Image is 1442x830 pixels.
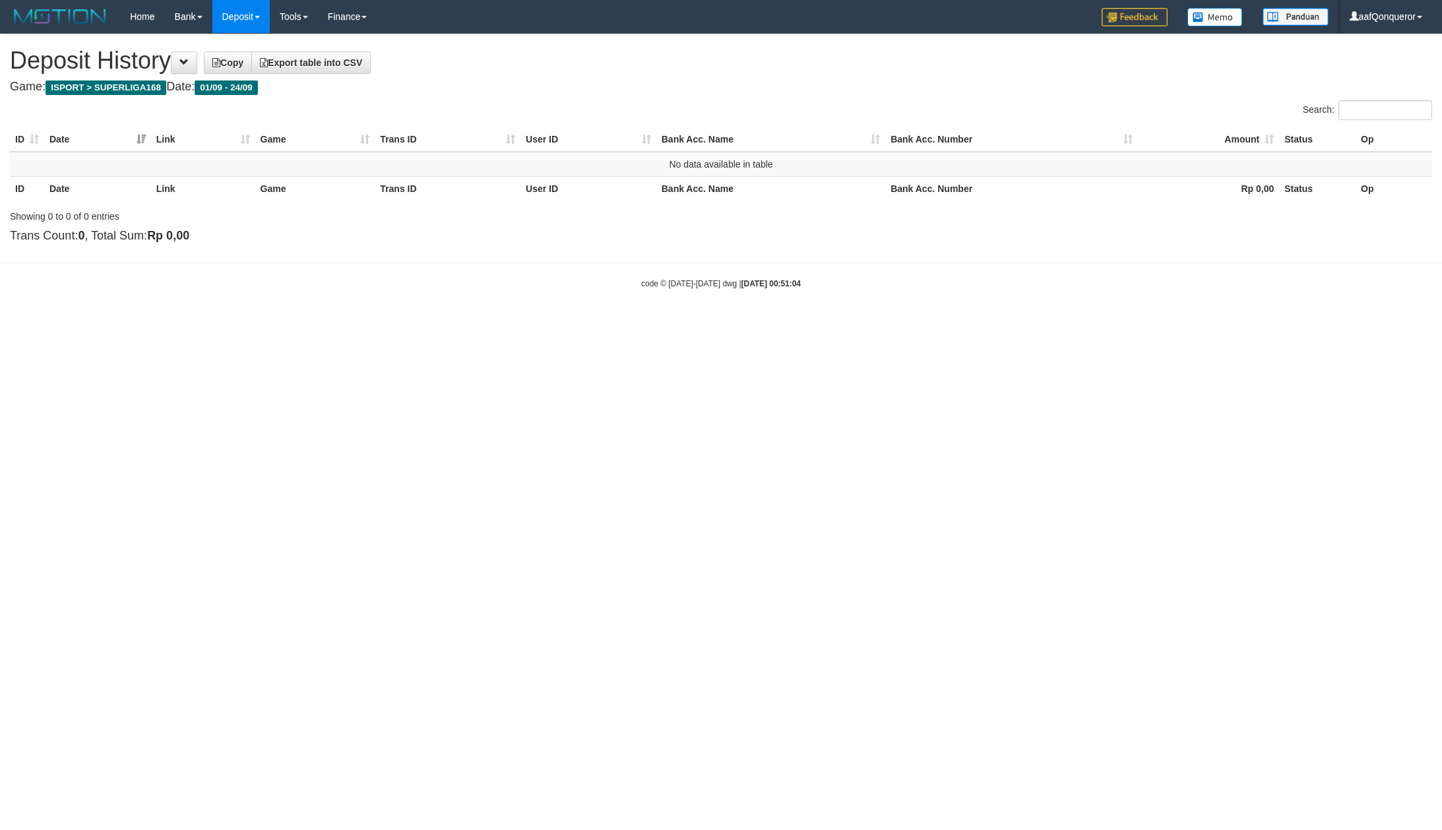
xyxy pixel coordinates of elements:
[147,229,189,242] strong: Rp 0,00
[885,127,1137,152] th: Bank Acc. Number: activate to sort column ascending
[10,48,1432,74] h1: Deposit History
[151,127,255,152] th: Link: activate to sort column ascending
[1187,8,1243,26] img: Button%20Memo.svg
[10,127,44,152] th: ID: activate to sort column ascending
[260,57,362,68] span: Export table into CSV
[656,176,885,201] th: Bank Acc. Name
[10,205,591,223] div: Showing 0 to 0 of 0 entries
[1303,100,1432,120] label: Search:
[10,230,1432,243] h4: Trans Count: , Total Sum:
[1102,8,1168,26] img: Feedback.jpg
[78,229,84,242] strong: 0
[1138,127,1280,152] th: Amount: activate to sort column ascending
[44,127,151,152] th: Date: activate to sort column ascending
[255,176,375,201] th: Game
[641,279,801,288] small: code © [DATE]-[DATE] dwg |
[885,176,1137,201] th: Bank Acc. Number
[10,176,44,201] th: ID
[195,80,258,95] span: 01/09 - 24/09
[10,80,1432,94] h4: Game: Date:
[1356,176,1432,201] th: Op
[741,279,801,288] strong: [DATE] 00:51:04
[44,176,151,201] th: Date
[255,127,375,152] th: Game: activate to sort column ascending
[10,152,1432,177] td: No data available in table
[10,7,110,26] img: MOTION_logo.png
[1338,100,1432,120] input: Search:
[375,127,520,152] th: Trans ID: activate to sort column ascending
[212,57,243,68] span: Copy
[1263,8,1329,26] img: panduan.png
[520,176,656,201] th: User ID
[151,176,255,201] th: Link
[656,127,885,152] th: Bank Acc. Name: activate to sort column ascending
[46,80,166,95] span: ISPORT > SUPERLIGA168
[520,127,656,152] th: User ID: activate to sort column ascending
[1356,127,1432,152] th: Op
[251,51,371,74] a: Export table into CSV
[1279,127,1356,152] th: Status
[1279,176,1356,201] th: Status
[1241,183,1274,194] strong: Rp 0,00
[375,176,520,201] th: Trans ID
[204,51,252,74] a: Copy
